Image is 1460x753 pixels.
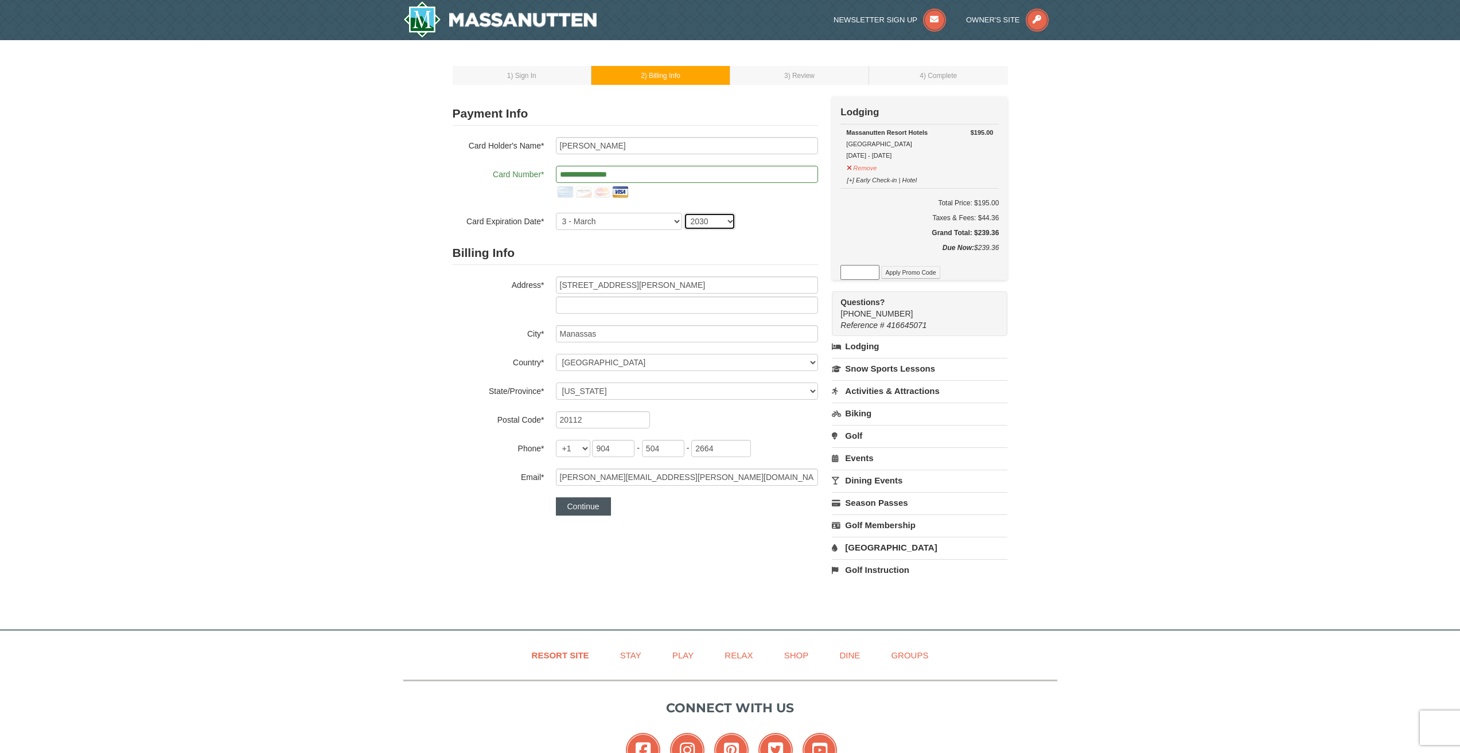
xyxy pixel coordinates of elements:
[784,72,815,80] small: 3
[658,642,708,668] a: Play
[832,470,1007,491] a: Dining Events
[403,699,1057,717] p: Connect with us
[966,15,1049,24] a: Owner's Site
[645,72,680,80] span: ) Billing Info
[846,127,993,161] div: [GEOGRAPHIC_DATA] [DATE] - [DATE]
[403,1,597,38] img: Massanutten Resort Logo
[846,159,877,174] button: Remove
[453,241,818,265] h2: Billing Info
[556,276,818,294] input: Billing Info
[453,440,544,454] label: Phone*
[943,244,974,252] strong: Due Now:
[453,383,544,397] label: State/Province*
[770,642,823,668] a: Shop
[687,443,690,452] span: -
[788,72,815,80] span: ) Review
[846,171,917,186] button: [+] Early Check-in | Hotel
[556,469,818,486] input: Email
[403,1,597,38] a: Massanutten Resort
[556,137,818,154] input: Card Holder Name
[832,447,1007,469] a: Events
[710,642,767,668] a: Relax
[966,15,1020,24] span: Owner's Site
[832,380,1007,401] a: Activities & Attractions
[840,242,999,265] div: $239.36
[641,72,680,80] small: 2
[846,129,928,136] strong: Massanutten Resort Hotels
[556,183,574,201] img: amex.png
[453,411,544,426] label: Postal Code*
[881,266,940,279] button: Apply Promo Code
[511,72,536,80] span: ) Sign In
[556,325,818,342] input: City
[877,642,943,668] a: Groups
[556,497,611,516] button: Continue
[453,276,544,291] label: Address*
[832,336,1007,357] a: Lodging
[924,72,957,80] span: ) Complete
[840,296,987,318] span: [PHONE_NUMBER]
[453,102,818,126] h2: Payment Info
[453,469,544,483] label: Email*
[832,537,1007,558] a: [GEOGRAPHIC_DATA]
[832,559,1007,580] a: Golf Instruction
[840,107,879,118] strong: Lodging
[592,440,634,457] input: xxx
[556,411,650,428] input: Postal Code
[840,197,999,209] h6: Total Price: $195.00
[825,642,874,668] a: Dine
[606,642,656,668] a: Stay
[642,440,684,457] input: xxx
[593,183,611,201] img: mastercard.png
[453,354,544,368] label: Country*
[637,443,640,452] span: -
[453,213,544,227] label: Card Expiration Date*
[840,298,885,307] strong: Questions?
[832,492,1007,513] a: Season Passes
[832,425,1007,446] a: Golf
[840,212,999,224] div: Taxes & Fees: $44.36
[453,166,544,180] label: Card Number*
[887,321,927,330] span: 416645071
[834,15,917,24] span: Newsletter Sign Up
[832,403,1007,424] a: Biking
[453,137,544,151] label: Card Holder's Name*
[920,72,957,80] small: 4
[834,15,946,24] a: Newsletter Sign Up
[971,127,994,138] strong: $195.00
[453,325,544,340] label: City*
[611,183,629,201] img: visa.png
[517,642,604,668] a: Resort Site
[840,321,884,330] span: Reference #
[574,183,593,201] img: discover.png
[832,514,1007,536] a: Golf Membership
[691,440,751,457] input: xxxx
[832,358,1007,379] a: Snow Sports Lessons
[507,72,536,80] small: 1
[840,227,999,239] h5: Grand Total: $239.36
